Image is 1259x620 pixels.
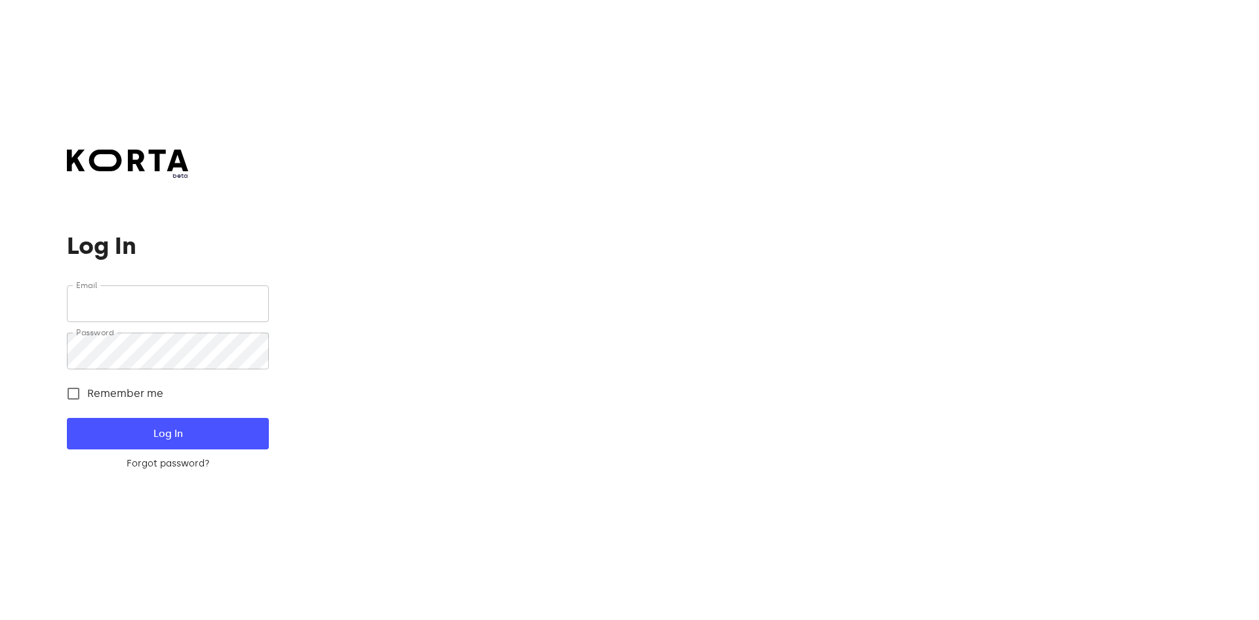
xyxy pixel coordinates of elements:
[67,418,268,449] button: Log In
[87,386,163,402] span: Remember me
[67,150,188,180] a: beta
[67,171,188,180] span: beta
[67,457,268,470] a: Forgot password?
[88,425,247,442] span: Log In
[67,233,268,259] h1: Log In
[67,150,188,171] img: Korta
